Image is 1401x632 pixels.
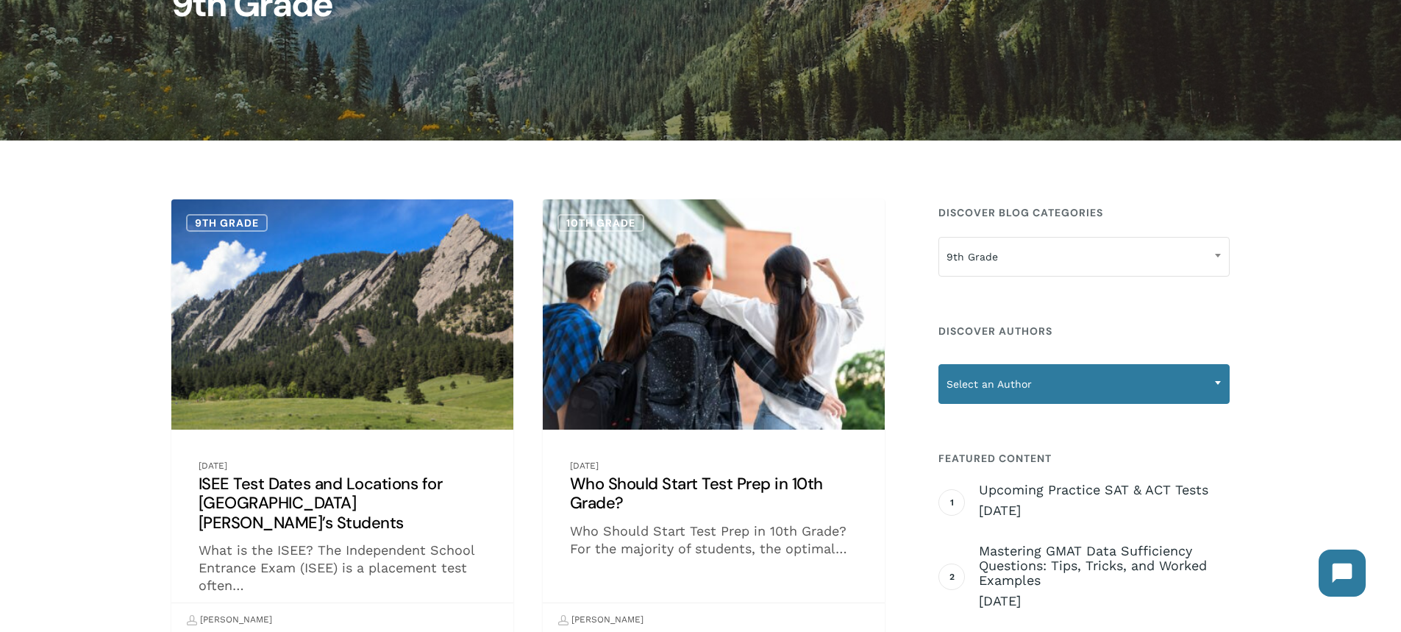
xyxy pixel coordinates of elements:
h4: Featured Content [938,445,1230,472]
span: Mastering GMAT Data Sufficiency Questions: Tips, Tricks, and Worked Examples [979,544,1230,588]
span: 9th Grade [938,237,1230,277]
span: Upcoming Practice SAT & ACT Tests [979,483,1230,497]
span: Select an Author [939,369,1229,400]
span: 9th Grade [939,241,1229,272]
h4: Discover Authors [938,318,1230,344]
iframe: Chatbot [1304,535,1380,611]
a: 10th Grade [557,214,644,232]
h4: Discover Blog Categories [938,199,1230,226]
span: [DATE] [979,502,1230,519]
span: Select an Author [938,364,1230,404]
span: [DATE] [979,592,1230,610]
a: 9th Grade [186,214,268,232]
a: Upcoming Practice SAT & ACT Tests [DATE] [979,483,1230,519]
a: Mastering GMAT Data Sufficiency Questions: Tips, Tricks, and Worked Examples [DATE] [979,544,1230,610]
